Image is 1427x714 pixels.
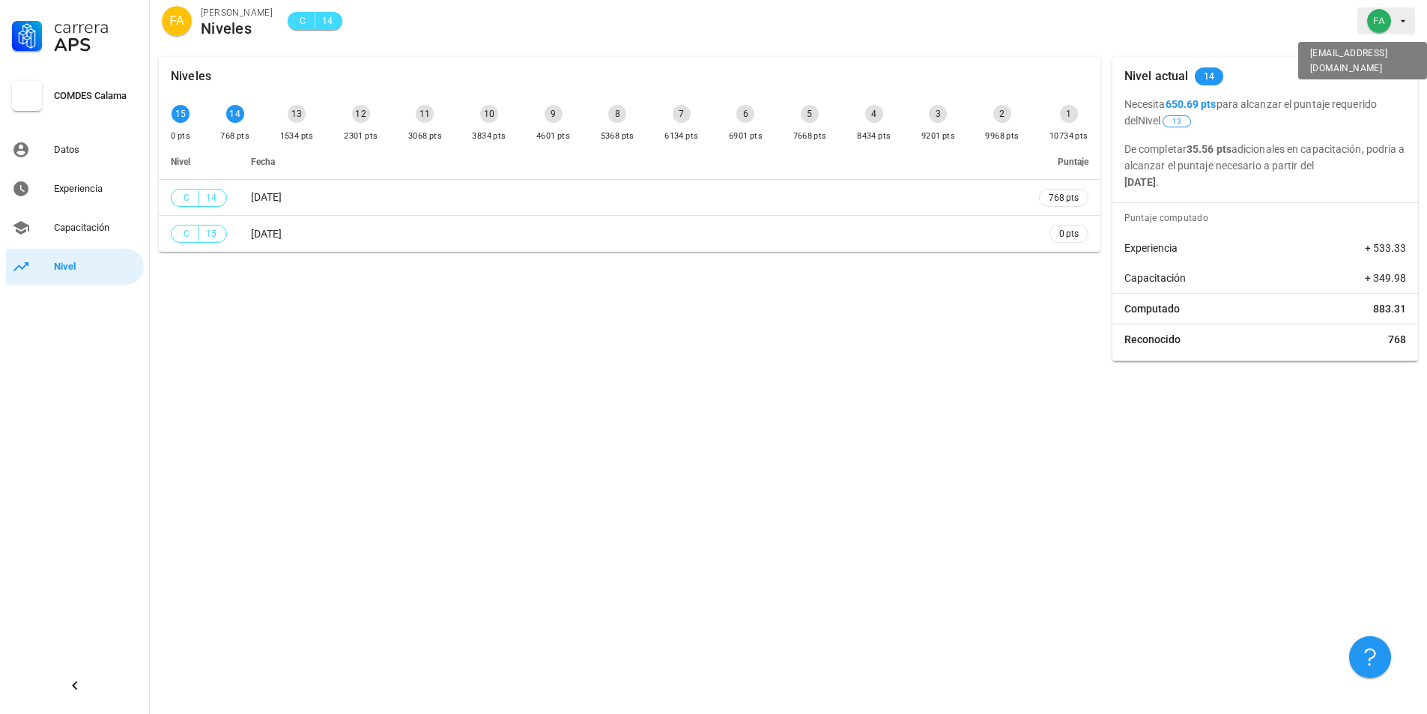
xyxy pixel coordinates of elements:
[205,190,217,205] span: 14
[1124,270,1186,285] span: Capacitación
[921,129,955,144] div: 9201 pts
[54,144,138,156] div: Datos
[54,36,138,54] div: APS
[985,129,1019,144] div: 9968 pts
[344,129,378,144] div: 2301 pts
[793,129,827,144] div: 7668 pts
[1124,141,1406,190] p: De completar adicionales en capacitación, podría a alcanzar el puntaje necesario a partir del .
[1118,203,1418,233] div: Puntaje computado
[288,105,306,123] div: 13
[1124,176,1157,188] b: [DATE]
[857,129,891,144] div: 8434 pts
[729,129,763,144] div: 6901 pts
[801,105,819,123] div: 5
[1027,144,1100,180] th: Puntaje
[171,57,211,96] div: Niveles
[169,6,184,36] span: FA
[159,144,239,180] th: Nivel
[321,13,333,28] span: 14
[1166,98,1217,110] b: 650.69 pts
[673,105,691,123] div: 7
[1373,301,1406,316] span: 883.31
[54,183,138,195] div: Experiencia
[601,129,634,144] div: 5368 pts
[220,129,249,144] div: 768 pts
[205,226,217,241] span: 15
[408,129,442,144] div: 3068 pts
[297,13,309,28] span: C
[54,18,138,36] div: Carrera
[251,191,282,203] span: [DATE]
[664,129,698,144] div: 6134 pts
[1138,115,1193,127] span: Nivel
[545,105,563,123] div: 9
[929,105,947,123] div: 3
[1365,270,1406,285] span: + 349.98
[1060,105,1078,123] div: 1
[251,157,275,167] span: Fecha
[1365,240,1406,255] span: + 533.33
[1124,96,1406,129] p: Necesita para alcanzar el puntaje requerido del
[608,105,626,123] div: 8
[1124,240,1178,255] span: Experiencia
[226,105,244,123] div: 14
[6,249,144,285] a: Nivel
[480,105,498,123] div: 10
[6,132,144,168] a: Datos
[1058,157,1088,167] span: Puntaje
[181,190,193,205] span: C
[1172,116,1181,127] span: 13
[162,6,192,36] div: avatar
[1187,143,1231,155] b: 35.56 pts
[201,5,273,20] div: [PERSON_NAME]
[472,129,506,144] div: 3834 pts
[6,171,144,207] a: Experiencia
[172,105,190,123] div: 15
[1124,301,1180,316] span: Computado
[201,20,273,37] div: Niveles
[736,105,754,123] div: 6
[280,129,314,144] div: 1534 pts
[171,157,190,167] span: Nivel
[239,144,1027,180] th: Fecha
[1049,129,1088,144] div: 10734 pts
[6,210,144,246] a: Capacitación
[54,222,138,234] div: Capacitación
[1204,67,1215,85] span: 14
[416,105,434,123] div: 11
[1367,9,1391,33] div: avatar
[352,105,370,123] div: 12
[536,129,570,144] div: 4601 pts
[54,90,138,102] div: COMDES Calama
[251,228,282,240] span: [DATE]
[993,105,1011,123] div: 2
[1124,332,1181,347] span: Reconocido
[171,129,190,144] div: 0 pts
[181,226,193,241] span: C
[1049,190,1079,205] span: 768 pts
[865,105,883,123] div: 4
[1124,57,1189,96] div: Nivel actual
[1059,226,1079,241] span: 0 pts
[54,261,138,273] div: Nivel
[1388,332,1406,347] span: 768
